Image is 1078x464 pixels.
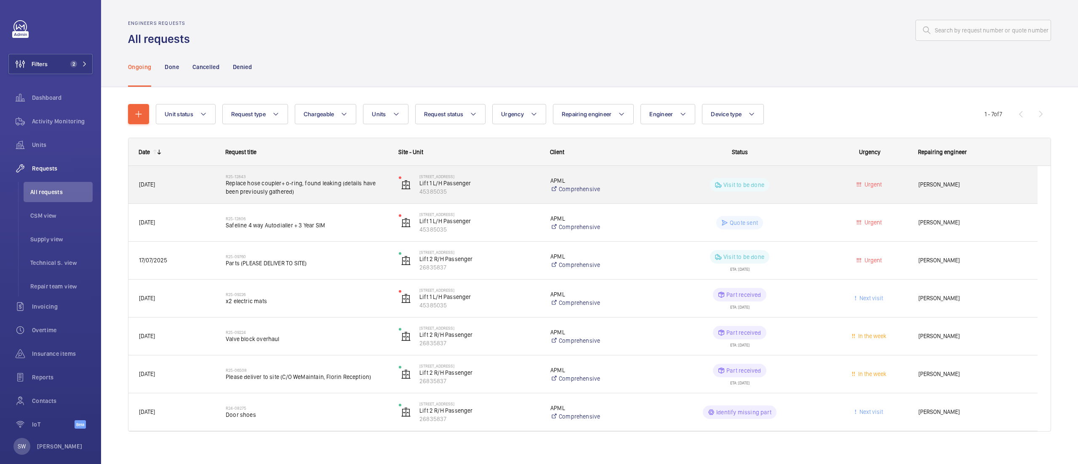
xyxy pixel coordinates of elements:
[419,301,539,309] p: 45385035
[716,408,771,416] p: Identify missing part
[226,405,388,411] h2: R24-08275
[726,366,761,375] p: Part received
[32,117,93,125] span: Activity Monitoring
[732,149,748,155] span: Status
[918,180,1027,189] span: [PERSON_NAME]
[32,373,93,381] span: Reports
[723,181,764,189] p: Visit to be done
[702,104,764,124] button: Device type
[419,325,539,331] p: [STREET_ADDRESS]
[419,255,539,263] p: Lift 2 R/H Passenger
[550,176,648,185] p: APML
[226,221,388,229] span: Safeline 4 way Autodialler + 3 Year SIM
[363,104,408,124] button: Units
[30,282,93,291] span: Repair team view
[419,331,539,339] p: Lift 2 R/H Passenger
[32,420,75,429] span: IoT
[550,299,648,307] a: Comprehensive
[492,104,546,124] button: Urgency
[222,104,288,124] button: Request type
[730,219,758,227] p: Quote sent
[415,104,486,124] button: Request status
[419,250,539,255] p: [STREET_ADDRESS]
[233,63,252,71] p: Denied
[918,218,1027,227] span: [PERSON_NAME]
[32,349,93,358] span: Insurance items
[419,406,539,415] p: Lift 2 R/H Passenger
[32,164,93,173] span: Requests
[139,149,150,155] div: Date
[226,368,388,373] h2: R25-06508
[918,293,1027,303] span: [PERSON_NAME]
[139,371,155,377] span: [DATE]
[858,295,883,301] span: Next visit
[550,214,648,223] p: APML
[994,111,999,117] span: of
[37,442,83,451] p: [PERSON_NAME]
[419,174,539,179] p: [STREET_ADDRESS]
[550,149,564,155] span: Client
[723,253,764,261] p: Visit to be done
[918,369,1027,379] span: [PERSON_NAME]
[562,111,612,117] span: Repairing engineer
[30,235,93,243] span: Supply view
[75,420,86,429] span: Beta
[401,180,411,190] img: elevator.svg
[401,293,411,304] img: elevator.svg
[32,60,48,68] span: Filters
[139,295,155,301] span: [DATE]
[419,263,539,272] p: 26835837
[550,185,648,193] a: Comprehensive
[401,369,411,379] img: elevator.svg
[550,328,648,336] p: APML
[225,149,256,155] span: Request title
[918,331,1027,341] span: [PERSON_NAME]
[165,111,193,117] span: Unit status
[226,216,388,221] h2: R25-12806
[918,149,967,155] span: Repairing engineer
[419,377,539,385] p: 26835837
[32,326,93,334] span: Overtime
[30,259,93,267] span: Technical S. view
[550,404,648,412] p: APML
[226,179,388,196] span: Replace hose coupler+ o-ring, found leaking (details have been previously gathered)
[401,331,411,341] img: elevator.svg
[857,371,886,377] span: In the week
[550,366,648,374] p: APML
[139,333,155,339] span: [DATE]
[726,328,761,337] p: Part received
[32,397,93,405] span: Contacts
[649,111,673,117] span: Engineer
[398,149,423,155] span: Site - Unit
[419,179,539,187] p: Lift 1 L/H Passenger
[419,339,539,347] p: 26835837
[18,442,26,451] p: SW
[156,104,216,124] button: Unit status
[863,181,882,188] span: Urgent
[918,256,1027,265] span: [PERSON_NAME]
[711,111,742,117] span: Device type
[419,401,539,406] p: [STREET_ADDRESS]
[226,254,388,259] h2: R25-09760
[424,111,464,117] span: Request status
[550,223,648,231] a: Comprehensive
[863,257,882,264] span: Urgent
[419,415,539,423] p: 26835837
[139,408,155,415] span: [DATE]
[985,111,1002,117] span: 1 - 7 7
[401,218,411,228] img: elevator.svg
[295,104,357,124] button: Chargeable
[32,93,93,102] span: Dashboard
[550,412,648,421] a: Comprehensive
[550,252,648,261] p: APML
[858,408,883,415] span: Next visit
[226,330,388,335] h2: R25-09224
[419,363,539,368] p: [STREET_ADDRESS]
[857,333,886,339] span: In the week
[226,335,388,343] span: Valve block overhaul
[419,187,539,196] p: 45385035
[730,339,750,347] div: ETA: [DATE]
[419,368,539,377] p: Lift 2 R/H Passenger
[192,63,219,71] p: Cancelled
[730,301,750,309] div: ETA: [DATE]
